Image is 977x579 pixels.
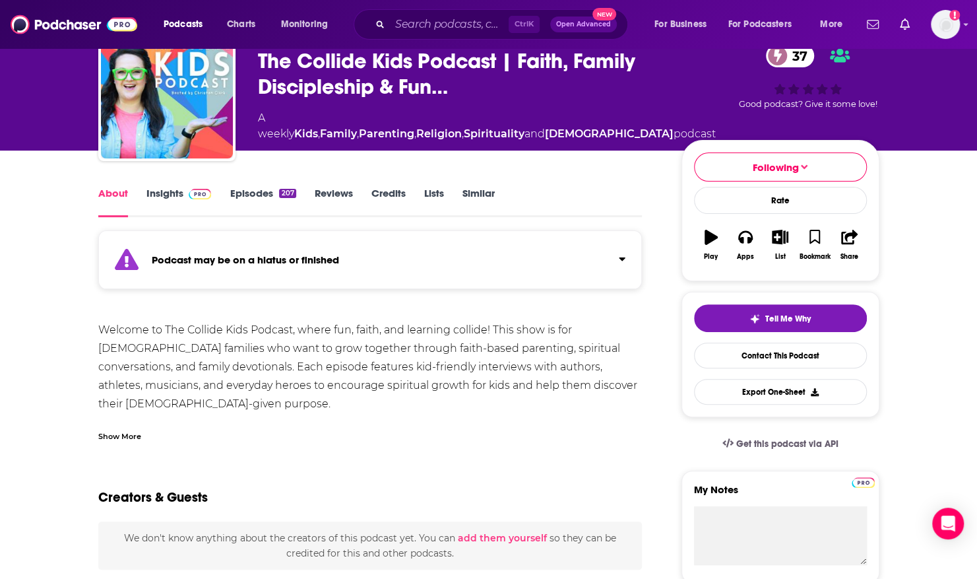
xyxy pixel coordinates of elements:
[279,189,296,198] div: 207
[728,15,792,34] span: For Podcasters
[736,438,838,450] span: Get this podcast via API
[281,15,328,34] span: Monitoring
[152,254,339,266] strong: Podcast may be on a hiatus or finished
[832,221,866,269] button: Share
[592,8,616,20] span: New
[694,304,867,332] button: tell me why sparkleTell Me Why
[101,26,233,158] img: The Collide Kids Podcast | Faith, Family Discipleship & Fun Christian Interviews for Kids
[218,14,263,35] a: Charts
[763,221,797,269] button: List
[840,253,858,261] div: Share
[931,10,960,39] button: Show profile menu
[98,238,643,289] section: Click to expand status details
[258,110,716,142] div: A weekly podcast
[852,477,875,488] img: Podchaser Pro
[545,127,674,140] a: [DEMOGRAPHIC_DATA]
[189,189,212,199] img: Podchaser Pro
[765,314,811,324] span: Tell Me Why
[124,532,616,559] span: We don't know anything about the creators of this podcast yet . You can so they can be credited f...
[154,14,220,35] button: open menu
[98,187,128,217] a: About
[272,14,345,35] button: open menu
[318,127,320,140] span: ,
[932,508,964,539] div: Open Intercom Messenger
[931,10,960,39] img: User Profile
[694,343,867,368] a: Contact This Podcast
[728,221,763,269] button: Apps
[11,12,137,37] img: Podchaser - Follow, Share and Rate Podcasts
[315,187,353,217] a: Reviews
[798,221,832,269] button: Bookmark
[737,253,754,261] div: Apps
[862,13,884,36] a: Show notifications dropdown
[811,14,859,35] button: open menu
[720,14,811,35] button: open menu
[550,17,617,32] button: Open AdvancedNew
[390,14,509,35] input: Search podcasts, credits, & more...
[227,15,255,34] span: Charts
[820,15,842,34] span: More
[359,127,414,140] a: Parenting
[704,253,718,261] div: Play
[509,16,540,33] span: Ctrl K
[556,21,611,28] span: Open Advanced
[766,44,814,67] a: 37
[779,44,814,67] span: 37
[294,127,318,140] a: Kids
[654,15,707,34] span: For Business
[712,428,849,460] a: Get this podcast via API
[694,483,867,506] label: My Notes
[694,379,867,405] button: Export One-Sheet
[737,36,879,118] div: 37Good podcast? Give it some love!
[458,533,547,543] button: add them yourself
[895,13,915,36] a: Show notifications dropdown
[775,253,786,261] div: List
[462,127,464,140] span: ,
[416,127,462,140] a: Religion
[357,127,359,140] span: ,
[98,321,643,487] div: Welcome to The Collide Kids Podcast, where fun, faith, and learning collide! This show is for [DE...
[230,187,296,217] a: Episodes207
[694,187,867,214] div: Rate
[524,127,545,140] span: and
[931,10,960,39] span: Logged in as ShellB
[694,153,867,182] button: Following
[645,14,723,35] button: open menu
[464,127,524,140] a: Spirituality
[424,187,444,217] a: Lists
[371,187,406,217] a: Credits
[462,187,495,217] a: Similar
[320,127,357,140] a: Family
[799,253,830,261] div: Bookmark
[694,221,728,269] button: Play
[414,127,416,140] span: ,
[164,15,203,34] span: Podcasts
[749,314,760,324] img: tell me why sparkle
[949,10,960,20] svg: Add a profile image
[753,161,799,174] span: Following
[739,99,877,109] span: Good podcast? Give it some love!
[146,187,212,217] a: InsightsPodchaser Pro
[98,489,208,506] h2: Creators & Guests
[366,9,641,40] div: Search podcasts, credits, & more...
[852,475,875,488] a: Pro website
